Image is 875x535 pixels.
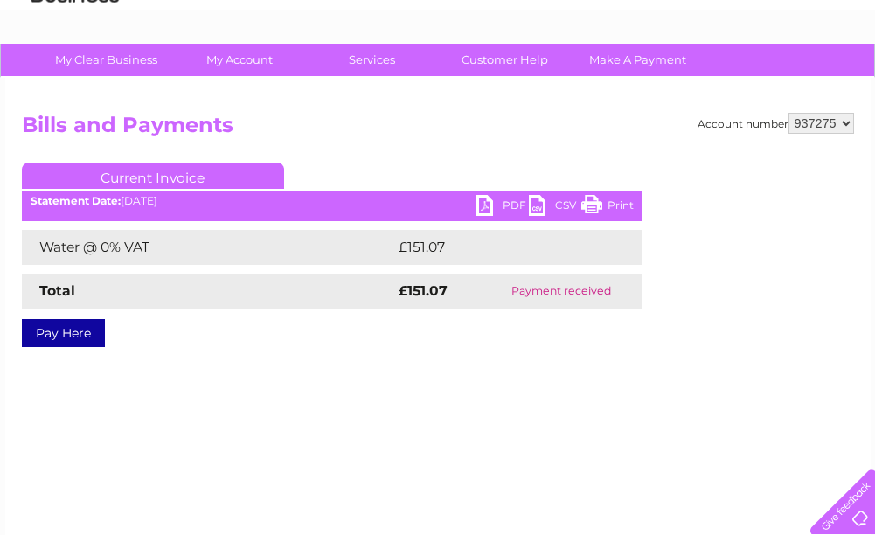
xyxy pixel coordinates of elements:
[698,113,854,134] div: Account number
[22,230,394,265] td: Water @ 0% VAT
[22,163,284,189] a: Current Invoice
[22,319,105,347] a: Pay Here
[611,74,649,87] a: Energy
[759,74,802,87] a: Contact
[660,74,712,87] a: Telecoms
[39,282,75,299] strong: Total
[31,45,120,99] img: logo.png
[22,113,854,146] h2: Bills and Payments
[581,195,634,220] a: Print
[433,44,577,76] a: Customer Help
[480,274,642,309] td: Payment received
[545,9,666,31] a: 0333 014 3131
[300,44,444,76] a: Services
[723,74,748,87] a: Blog
[34,44,178,76] a: My Clear Business
[22,195,642,207] div: [DATE]
[567,74,601,87] a: Water
[529,195,581,220] a: CSV
[394,230,608,265] td: £151.07
[25,10,851,85] div: Clear Business is a trading name of Verastar Limited (registered in [GEOGRAPHIC_DATA] No. 3667643...
[167,44,311,76] a: My Account
[399,282,448,299] strong: £151.07
[817,74,858,87] a: Log out
[31,194,121,207] b: Statement Date:
[566,44,710,76] a: Make A Payment
[476,195,529,220] a: PDF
